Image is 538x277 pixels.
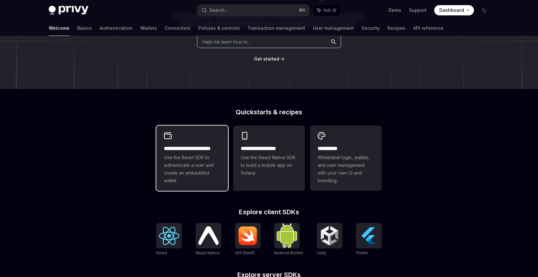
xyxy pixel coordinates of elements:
[362,20,380,36] a: Security
[156,209,382,215] h2: Explore client SDKs
[434,5,474,15] a: Dashboard
[209,6,227,14] div: Search...
[156,250,167,255] span: React
[323,7,336,13] span: Ask AI
[319,225,340,246] img: Unity
[299,8,306,13] span: ⌘ K
[254,56,279,61] span: Get started
[165,20,191,36] a: Connectors
[277,224,297,248] img: Android (Kotlin)
[156,223,182,256] a: ReactReact
[248,20,305,36] a: Transaction management
[310,126,382,191] a: **** *****Whitelabel login, wallets, and user management with your own UI and branding.
[274,250,303,255] span: Android (Kotlin)
[100,20,133,36] a: Authentication
[241,154,297,177] span: Use the React Native SDK to build a mobile app on Solana.
[413,20,444,36] a: API reference
[313,4,341,16] button: Ask AI
[238,226,258,245] img: iOS (Swift)
[198,226,219,245] img: React Native
[49,6,88,15] img: dark logo
[202,38,251,45] span: Help me learn how to…
[196,223,221,256] a: React NativeReact Native
[254,56,279,62] a: Get started
[274,223,303,256] a: Android (Kotlin)Android (Kotlin)
[388,7,401,13] a: Demo
[387,20,405,36] a: Recipes
[317,223,342,256] a: UnityUnity
[313,20,354,36] a: User management
[49,20,69,36] a: Welcome
[159,227,179,245] img: React
[77,20,92,36] a: Basics
[318,154,374,184] span: Whitelabel login, wallets, and user management with your own UI and branding.
[235,250,255,255] span: iOS (Swift)
[233,126,305,191] a: **** **** **** ***Use the React Native SDK to build a mobile app on Solana.
[359,225,379,246] img: Flutter
[156,109,382,115] h2: Quickstarts & recipes
[235,223,261,256] a: iOS (Swift)iOS (Swift)
[140,20,157,36] a: Wallets
[439,7,464,13] span: Dashboard
[356,223,382,256] a: FlutterFlutter
[164,154,220,184] span: Use the React SDK to authenticate a user and create an embedded wallet.
[356,250,368,255] span: Flutter
[317,250,326,255] span: Unity
[198,20,240,36] a: Policies & controls
[196,250,220,255] span: React Native
[409,7,427,13] a: Support
[197,4,309,16] button: Search...⌘K
[479,5,489,15] button: Toggle dark mode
